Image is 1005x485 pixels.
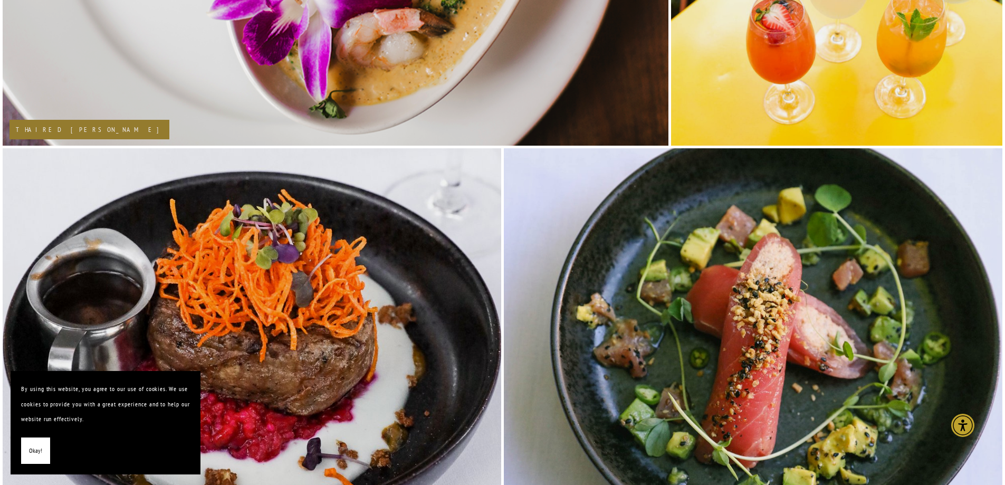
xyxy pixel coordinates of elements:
div: Accessibility Menu [951,414,974,437]
p: By using this website, you agree to our use of cookies. We use cookies to provide you with a grea... [21,382,190,427]
section: Cookie banner [11,371,200,474]
button: Okay! [21,438,50,464]
span: Okay! [29,443,42,459]
h2: Thai Red [PERSON_NAME] [16,126,163,133]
